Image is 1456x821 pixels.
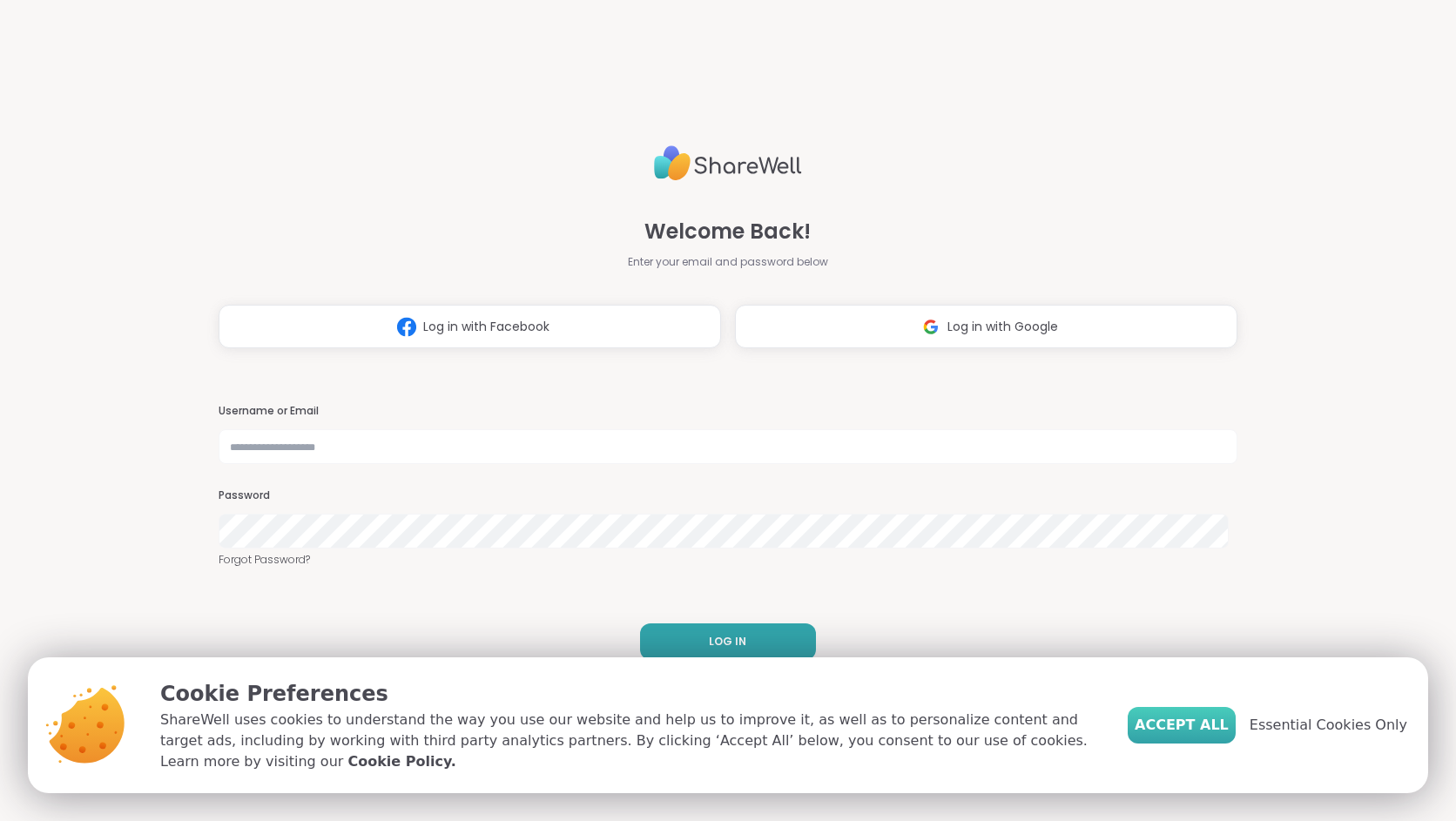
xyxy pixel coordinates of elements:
[947,318,1058,336] span: Log in with Google
[709,634,746,649] span: LOG IN
[735,305,1237,348] button: Log in with Google
[914,311,947,343] img: ShareWell Logomark
[160,710,1100,772] p: ShareWell uses cookies to understand the way you use our website and help us to improve it, as we...
[390,311,423,343] img: ShareWell Logomark
[219,305,721,348] button: Log in with Facebook
[640,623,816,660] button: LOG IN
[219,488,1237,503] h3: Password
[1128,707,1236,744] button: Accept All
[219,552,1237,568] a: Forgot Password?
[1135,715,1229,736] span: Accept All
[654,138,802,188] img: ShareWell Logo
[628,254,828,270] span: Enter your email and password below
[347,751,455,772] a: Cookie Policy.
[1250,715,1407,736] span: Essential Cookies Only
[423,318,549,336] span: Log in with Facebook
[160,678,1100,710] p: Cookie Preferences
[219,404,1237,419] h3: Username or Email
[644,216,811,247] span: Welcome Back!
